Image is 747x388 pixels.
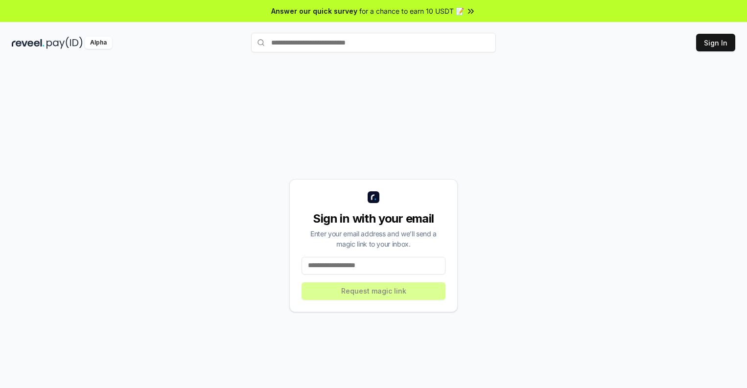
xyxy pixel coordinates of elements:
[302,228,445,249] div: Enter your email address and we’ll send a magic link to your inbox.
[47,37,83,49] img: pay_id
[359,6,464,16] span: for a chance to earn 10 USDT 📝
[302,211,445,227] div: Sign in with your email
[271,6,357,16] span: Answer our quick survey
[12,37,45,49] img: reveel_dark
[696,34,735,51] button: Sign In
[368,191,379,203] img: logo_small
[85,37,112,49] div: Alpha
